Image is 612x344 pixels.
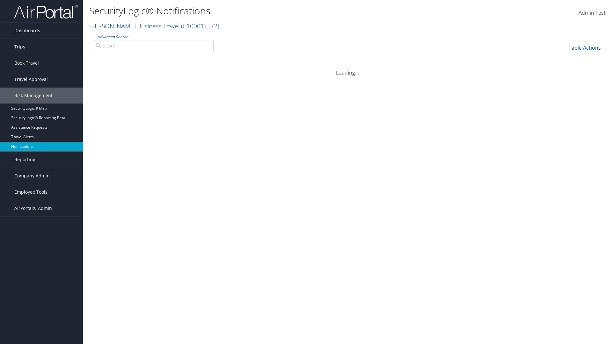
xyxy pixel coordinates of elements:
span: Reporting [14,152,35,168]
h1: SecurityLogic® Notifications [89,4,433,18]
span: Book Travel [14,55,39,71]
span: ( C10001 ) [181,22,206,30]
a: Admin Test [579,3,606,23]
a: [PERSON_NAME] Business Travel [89,22,219,30]
span: Admin Test [579,9,606,16]
img: airportal-logo.png [14,4,78,19]
span: , [ 72 ] [206,22,219,30]
span: Trips [14,39,25,55]
span: AirPortal® Admin [14,200,52,216]
div: Loading... [89,61,606,76]
span: Risk Management [14,88,53,104]
span: Dashboards [14,23,40,39]
span: Travel Approval [14,71,48,87]
span: Company Admin [14,168,50,184]
input: Advanced Search [94,40,214,51]
span: Employee Tools [14,184,47,200]
a: Advanced Search [97,34,128,39]
a: Table Actions [569,44,601,51]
